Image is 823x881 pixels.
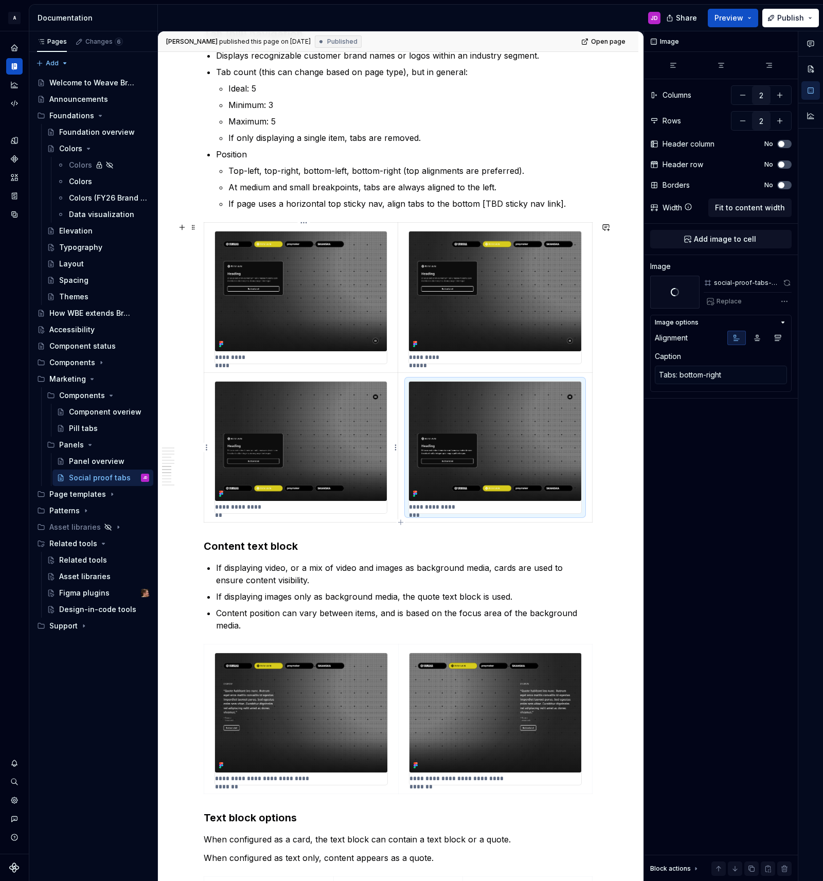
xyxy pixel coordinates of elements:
div: Data sources [6,206,23,223]
div: Patterns [49,506,80,516]
div: Related tools [59,555,107,565]
div: Alignment [655,333,688,343]
textarea: Tabs: bottom-right [655,366,787,384]
div: Colors (FY26 Brand refresh) [69,193,147,203]
div: Changes [85,38,123,46]
div: Home [6,40,23,56]
span: Share [676,13,697,23]
div: Announcements [49,94,108,104]
div: social-proof-tabs-tabs-bottom-right [714,279,780,287]
span: Preview [714,13,743,23]
p: Position [216,148,593,160]
a: Assets [6,169,23,186]
div: Related tools [49,538,97,549]
button: Preview [708,9,758,27]
span: Fit to content width [715,203,785,213]
div: Page templates [33,486,153,502]
button: Notifications [6,755,23,771]
img: 7030ec51-c5ea-4102-84a7-282c11135f58.png [215,231,387,351]
div: Marketing [33,371,153,387]
button: Add [33,56,71,70]
a: Typography [43,239,153,256]
a: Design-in-code tools [43,601,153,618]
a: Foundation overview [43,124,153,140]
button: A [2,7,27,29]
p: When configured as text only, content appears as a quote. [204,852,593,864]
div: Colors [59,143,82,154]
a: Related tools [43,552,153,568]
svg: Supernova Logo [9,862,20,873]
div: Settings [6,792,23,808]
div: Themes [59,292,88,302]
div: Social proof tabs [69,473,131,483]
div: Welcome to Weave Brand Extended [49,78,134,88]
p: When configured as a card, the text block can contain a text block or a quote. [204,833,593,846]
a: Figma pluginsAlexis Morin [43,585,153,601]
a: How WBE extends Brand [33,305,153,321]
div: Code automation [6,95,23,112]
div: published this page on [DATE] [219,38,311,46]
div: Component overiew [69,407,141,417]
a: Pill tabs [52,420,153,437]
a: Social proof tabsJD [52,470,153,486]
button: Publish [762,9,819,27]
div: Block actions [650,861,700,876]
div: Design-in-code tools [59,604,136,615]
div: Search ⌘K [6,774,23,790]
div: Rows [663,116,681,126]
label: No [764,160,773,169]
span: Published [327,38,357,46]
h3: Text block options [204,811,593,825]
p: If page uses a horizontal top sticky nav, align tabs to the bottom [TBD sticky nav link]. [228,197,593,210]
div: Colors [69,160,92,170]
p: Ideal: 5 [228,82,593,95]
div: Image options [655,318,699,327]
div: Foundation overview [59,127,135,137]
div: Header column [663,139,714,149]
div: Pill tabs [69,423,98,434]
div: Asset libraries [49,522,101,532]
a: Spacing [43,272,153,289]
div: Component status [49,341,116,351]
div: Typography [59,242,102,253]
div: How WBE extends Brand [49,308,134,318]
a: Layout [43,256,153,272]
div: Accessibility [49,325,95,335]
div: JD [143,473,147,483]
div: Analytics [6,77,23,93]
a: Colors [43,140,153,157]
p: If only displaying a single item, tabs are removed. [228,132,593,144]
div: Foundations [49,111,94,121]
div: Components [59,390,105,401]
div: Foundations [33,107,153,124]
img: ff2b8dde-3f99-450b-9717-15d1c894ce0e.png [409,382,581,501]
div: Borders [663,180,690,190]
div: Image [650,261,671,272]
button: Add image to cell [650,230,792,248]
a: Accessibility [33,321,153,338]
p: Content position can vary between items, and is based on the focus area of the background media. [216,607,593,632]
div: Columns [663,90,691,100]
a: Panel overview [52,453,153,470]
button: Contact support [6,811,23,827]
a: Colors [52,157,153,173]
div: Pages [37,38,67,46]
img: fb671e67-afac-469b-9749-1393f7448e93.png [215,382,387,501]
a: Elevation [43,223,153,239]
div: Page templates [49,489,106,499]
a: Open page [578,34,630,49]
span: Open page [591,38,625,46]
a: Storybook stories [6,188,23,204]
div: Patterns [33,502,153,519]
div: A [8,12,21,24]
div: Asset libraries [59,571,111,582]
div: Width [663,203,682,213]
a: Documentation [6,58,23,75]
a: Colors (FY26 Brand refresh) [52,190,153,206]
div: Components [6,151,23,167]
div: Design tokens [6,132,23,149]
